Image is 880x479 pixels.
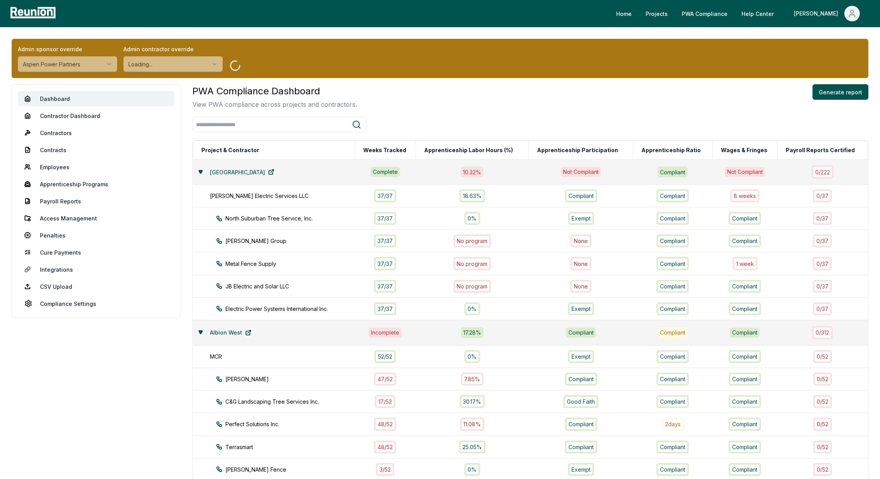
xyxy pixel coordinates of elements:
[374,257,396,270] div: 37 / 37
[568,350,594,363] div: Exempt
[813,189,832,202] div: 0 / 37
[369,328,402,338] div: Incomplete
[216,237,369,245] div: [PERSON_NAME] Group
[216,397,369,406] div: C&G Landscaping Tree Services Inc.
[374,350,396,363] div: 52 / 52
[657,463,689,476] div: Compliant
[192,100,357,109] p: View PWA compliance across projects and contractors.
[725,167,765,177] div: Not Compliant
[813,441,832,453] div: 0 / 52
[460,395,485,408] div: 30.17%
[657,395,689,408] div: Compliant
[454,280,491,293] div: No program
[18,210,174,226] a: Access Management
[459,189,485,202] div: 18.63%
[813,212,832,225] div: 0 / 37
[729,280,761,293] div: Compliant
[18,142,174,158] a: Contracts
[657,441,689,453] div: Compliant
[376,463,394,476] div: 3 / 52
[570,257,591,270] div: None
[18,245,174,260] a: Cure Payments
[216,282,369,290] div: JB Electric and Solar LLC
[662,418,684,430] div: 2 day s
[374,373,396,385] div: 47 / 52
[374,234,396,247] div: 37 / 37
[18,108,174,123] a: Contractor Dashboard
[461,373,484,385] div: 7.85%
[18,91,174,106] a: Dashboard
[657,212,689,225] div: Compliant
[657,280,689,293] div: Compliant
[657,350,689,363] div: Compliant
[18,296,174,311] a: Compliance Settings
[812,165,833,178] div: 0 / 222
[216,465,369,474] div: [PERSON_NAME] Fence
[210,192,362,200] div: [PERSON_NAME] Electric Services LLC
[565,373,597,385] div: Compliant
[18,262,174,277] a: Integrations
[812,326,833,339] div: 0 / 312
[375,395,395,408] div: 17 / 52
[812,84,868,100] button: Generate report
[123,45,223,53] label: Admin contractor override
[657,234,689,247] div: Compliant
[565,441,597,453] div: Compliant
[568,463,594,476] div: Exempt
[788,6,866,21] button: [PERSON_NAME]
[676,6,734,21] a: PWA Compliance
[570,280,591,293] div: None
[658,167,688,177] div: Compliant
[464,463,480,476] div: 0%
[813,373,832,385] div: 0 / 52
[374,189,396,202] div: 37 / 37
[729,395,761,408] div: Compliant
[374,280,396,293] div: 37 / 37
[610,6,638,21] a: Home
[374,441,396,453] div: 48 / 52
[565,189,597,202] div: Compliant
[719,142,769,158] button: Wages & Fringes
[464,302,480,315] div: 0%
[735,6,780,21] a: Help Center
[204,325,258,340] a: Albion West
[423,142,514,158] button: Apprenticeship Labor Hours (%)
[729,463,761,476] div: Compliant
[18,159,174,175] a: Employees
[216,375,369,383] div: [PERSON_NAME]
[216,420,369,428] div: Perfect Solutions Inc.
[216,260,369,268] div: Metal Fence Supply
[18,45,117,53] label: Admin sponsor override
[729,350,761,363] div: Compliant
[729,441,761,453] div: Compliant
[565,418,597,430] div: Compliant
[371,167,400,177] div: Complete
[657,189,689,202] div: Compliant
[813,418,832,430] div: 0 / 52
[640,142,702,158] button: Apprenticeship Ratio
[729,234,761,247] div: Compliant
[216,305,369,313] div: Electric Power Systems International Inc.
[568,212,594,225] div: Exempt
[730,189,759,202] div: 8 week s
[729,212,761,225] div: Compliant
[454,234,491,247] div: No program
[813,302,832,315] div: 0 / 37
[216,443,369,451] div: Terrasmart
[813,463,832,476] div: 0 / 52
[461,167,484,177] div: 10.32 %
[729,418,761,430] div: Compliant
[566,328,596,338] div: Compliant
[18,193,174,209] a: Payroll Reports
[658,327,688,338] div: Compliant
[657,373,689,385] div: Compliant
[657,302,689,315] div: Compliant
[794,6,841,21] div: [PERSON_NAME]
[570,234,591,247] div: None
[18,176,174,192] a: Apprenticeship Programs
[729,373,761,385] div: Compliant
[813,395,832,408] div: 0 / 52
[459,441,485,453] div: 25.05%
[192,84,357,98] h3: PWA Compliance Dashboard
[657,257,689,270] div: Compliant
